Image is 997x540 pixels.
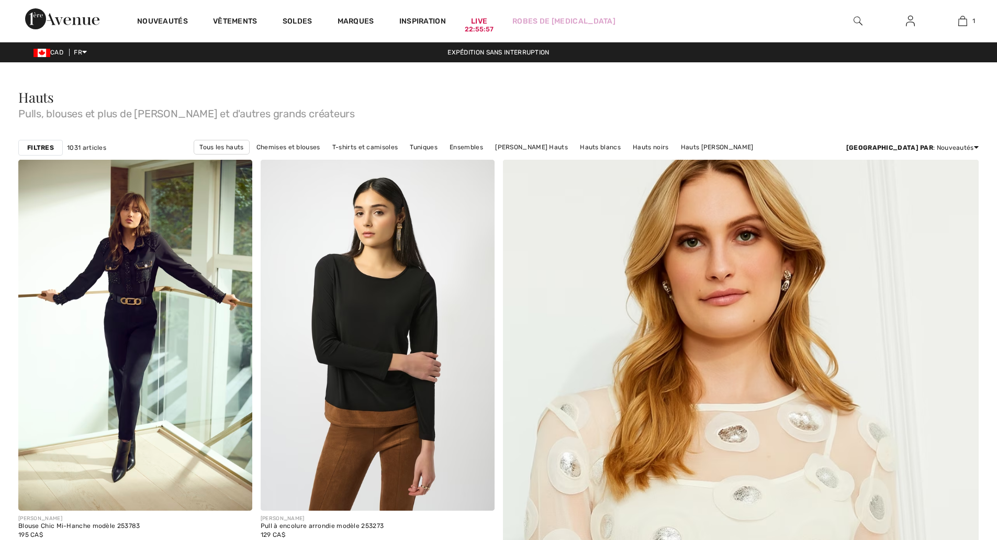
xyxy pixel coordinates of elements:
span: 195 CA$ [18,531,43,538]
a: Soldes [283,17,312,28]
div: : Nouveautés [846,143,979,152]
a: Live22:55:57 [471,16,487,27]
strong: [GEOGRAPHIC_DATA] par [846,144,933,151]
img: 1ère Avenue [25,8,99,29]
a: Hauts [PERSON_NAME] [676,140,759,154]
img: Canadian Dollar [33,49,50,57]
div: Pull à encolure arrondie modèle 253273 [261,523,384,530]
img: Blouse Chic Mi-Hanche modèle 253783. Noir [18,160,252,511]
span: FR [74,49,87,56]
a: Se connecter [898,15,923,28]
a: Hauts noirs [628,140,674,154]
a: Tous les hauts [194,140,249,155]
a: Marques [338,17,374,28]
span: 1 [972,16,975,26]
div: [PERSON_NAME] [18,515,140,523]
a: [PERSON_NAME] Hauts [490,140,573,154]
div: Blouse Chic Mi-Hanche modèle 253783 [18,523,140,530]
a: Chemises et blouses [251,140,326,154]
a: Robes de [MEDICAL_DATA] [512,16,615,27]
span: Inspiration [399,17,446,28]
div: [PERSON_NAME] [261,515,384,523]
span: 1031 articles [67,143,106,152]
span: Pulls, blouses et plus de [PERSON_NAME] et d'autres grands créateurs [18,104,979,119]
img: Mes infos [906,15,915,27]
img: Pull à encolure arrondie modèle 253273. Noir/Brun [261,160,495,511]
a: Nouveautés [137,17,188,28]
strong: Filtres [27,143,54,152]
span: Hauts [18,88,54,106]
a: Vêtements [213,17,257,28]
img: recherche [854,15,862,27]
div: 22:55:57 [465,25,494,35]
a: Ensembles [444,140,488,154]
span: 129 CA$ [261,531,285,538]
a: Hauts blancs [575,140,626,154]
a: 1 [937,15,988,27]
span: CAD [33,49,68,56]
a: Tuniques [405,140,442,154]
a: T-shirts et camisoles [327,140,403,154]
img: Mon panier [958,15,967,27]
